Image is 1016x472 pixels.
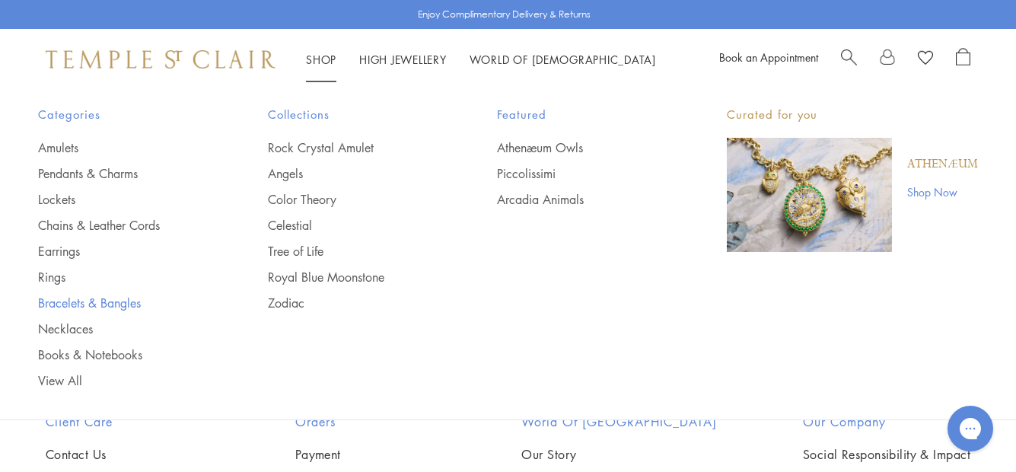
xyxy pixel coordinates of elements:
nav: Main navigation [306,50,656,69]
a: View All [38,372,207,389]
a: Our Story [521,446,717,463]
a: Celestial [268,217,437,234]
a: Contact Us [46,446,209,463]
span: Featured [497,105,666,124]
p: Enjoy Complimentary Delivery & Returns [418,7,591,22]
a: Royal Blue Moonstone [268,269,437,285]
a: Earrings [38,243,207,260]
h2: Our Company [803,413,970,431]
a: High JewelleryHigh Jewellery [359,52,447,67]
a: Book an Appointment [719,49,818,65]
a: Angels [268,165,437,182]
a: Zodiac [268,295,437,311]
a: Lockets [38,191,207,208]
iframe: Gorgias live chat messenger [940,400,1001,457]
a: Rock Crystal Amulet [268,139,437,156]
a: Books & Notebooks [38,346,207,363]
a: Open Shopping Bag [956,48,970,71]
a: View Wishlist [918,48,933,71]
a: Athenæum Owls [497,139,666,156]
h2: World of [GEOGRAPHIC_DATA] [521,413,717,431]
a: Color Theory [268,191,437,208]
span: Categories [38,105,207,124]
h2: Orders [295,413,437,431]
a: Bracelets & Bangles [38,295,207,311]
a: Arcadia Animals [497,191,666,208]
a: Athenæum [907,156,978,173]
a: Social Responsibility & Impact [803,446,970,463]
a: World of [DEMOGRAPHIC_DATA]World of [DEMOGRAPHIC_DATA] [470,52,656,67]
h2: Client Care [46,413,209,431]
a: Amulets [38,139,207,156]
a: Necklaces [38,321,207,337]
p: Curated for you [727,105,978,124]
a: Chains & Leather Cords [38,217,207,234]
span: Collections [268,105,437,124]
img: Temple St. Clair [46,50,275,69]
a: Rings [38,269,207,285]
a: Shop Now [907,183,978,200]
a: Tree of Life [268,243,437,260]
a: ShopShop [306,52,336,67]
a: Payment [295,446,437,463]
a: Pendants & Charms [38,165,207,182]
a: Piccolissimi [497,165,666,182]
a: Search [841,48,857,71]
